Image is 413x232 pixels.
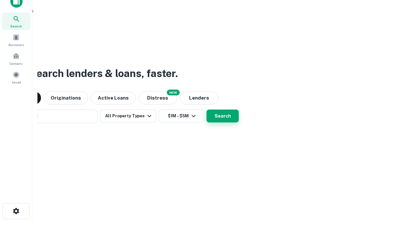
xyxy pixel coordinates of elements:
span: Search [10,24,22,29]
button: Lenders [180,92,218,104]
a: Search [2,13,30,30]
button: Search [206,110,239,122]
iframe: Chat Widget [381,180,413,211]
button: Originations [44,92,88,104]
span: Saved [12,80,21,85]
button: Active Loans [91,92,136,104]
span: Borrowers [8,42,24,47]
a: Saved [2,69,30,86]
a: Contacts [2,50,30,67]
div: NEW [167,90,180,95]
a: Borrowers [2,31,30,49]
button: $1M - $5M [159,110,204,122]
button: Search distressed loans with lien and other non-mortgage details. [138,92,177,104]
button: All Property Types [100,110,156,122]
span: Contacts [10,61,23,66]
h3: Search lenders & loans, faster. [29,66,178,81]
